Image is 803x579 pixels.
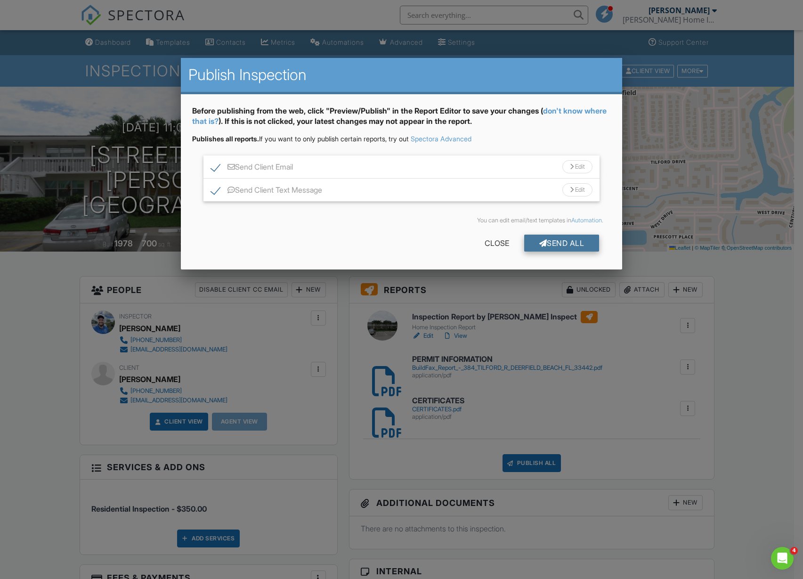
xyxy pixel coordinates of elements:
[771,547,794,570] iframe: Intercom live chat
[200,217,604,224] div: You can edit email/text templates in .
[211,163,293,174] label: Send Client Email
[470,235,524,252] div: Close
[411,135,471,143] a: Spectora Advanced
[188,65,615,84] h2: Publish Inspection
[211,186,322,197] label: Send Client Text Message
[192,106,611,134] div: Before publishing from the web, click "Preview/Publish" in the Report Editor to save your changes...
[571,217,602,224] a: Automation
[192,135,409,143] span: If you want to only publish certain reports, try out
[562,183,592,196] div: Edit
[192,106,607,126] a: don't know where that is?
[562,160,592,173] div: Edit
[524,235,600,252] div: Send All
[790,547,798,555] span: 4
[192,135,259,143] strong: Publishes all reports.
